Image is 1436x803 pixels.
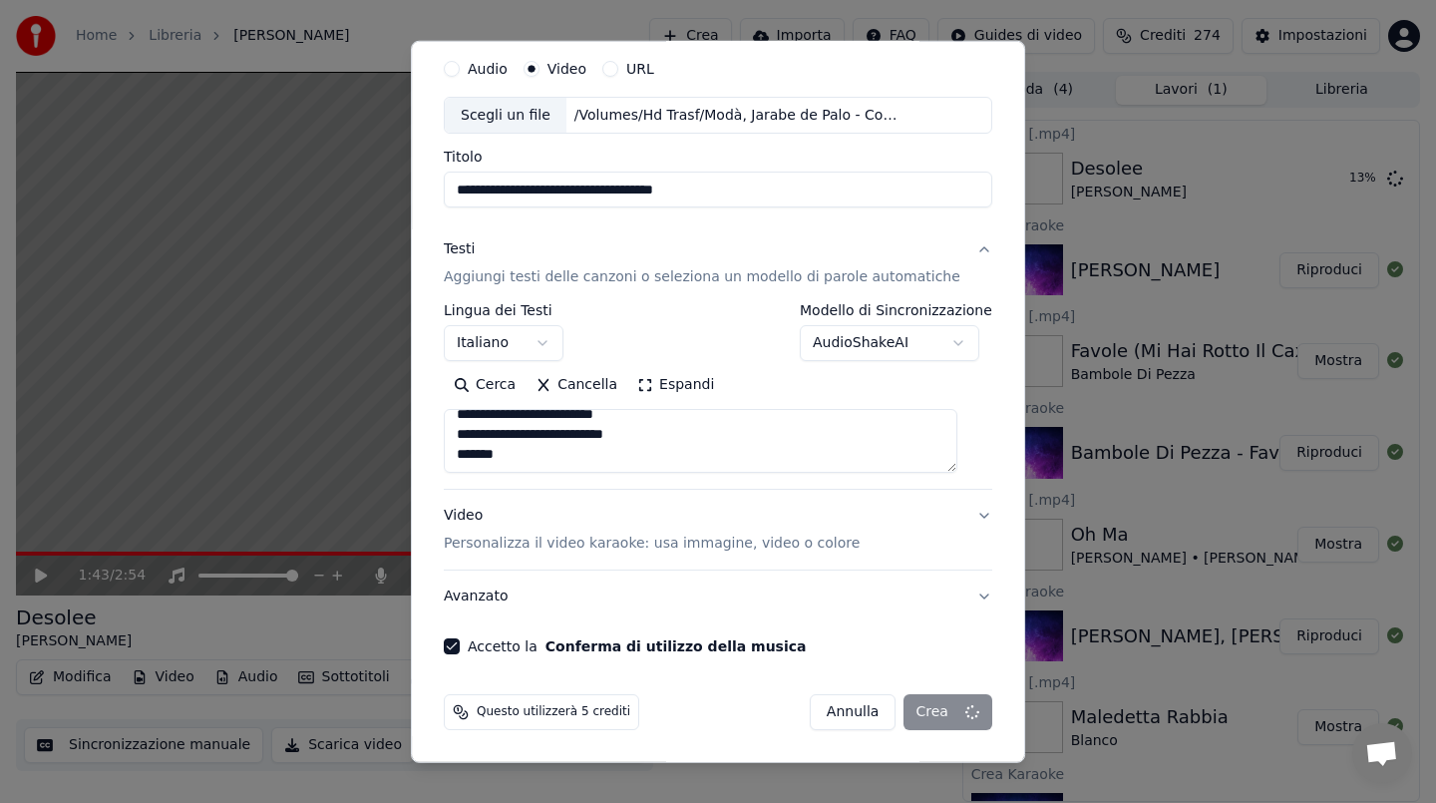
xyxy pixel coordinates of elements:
div: TestiAggiungi testi delle canzoni o seleziona un modello di parole automatiche [444,303,992,489]
div: Testi [444,239,475,259]
label: Video [547,61,586,75]
div: Video [444,506,860,554]
label: URL [626,61,654,75]
div: /Volumes/Hd Trasf/Modà, Jarabe de Palo - Come Un Pittore.mov [566,105,905,125]
p: Personalizza il video karaoke: usa immagine, video o colore [444,534,860,554]
span: Questo utilizzerà 5 crediti [477,704,630,720]
button: Cerca [444,369,526,401]
label: Lingua dei Testi [444,303,563,317]
label: Modello di Sincronizzazione [800,303,992,317]
button: Avanzato [444,571,992,622]
button: Annulla [810,694,897,730]
button: VideoPersonalizza il video karaoke: usa immagine, video o colore [444,490,992,570]
button: Cancella [526,369,627,401]
label: Audio [468,61,508,75]
div: Scegli un file [445,97,566,133]
label: Titolo [444,150,992,164]
button: Espandi [627,369,724,401]
button: TestiAggiungi testi delle canzoni o seleziona un modello di parole automatiche [444,223,992,303]
p: Aggiungi testi delle canzoni o seleziona un modello di parole automatiche [444,267,960,287]
button: Accetto la [545,639,807,653]
label: Accetto la [468,639,806,653]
